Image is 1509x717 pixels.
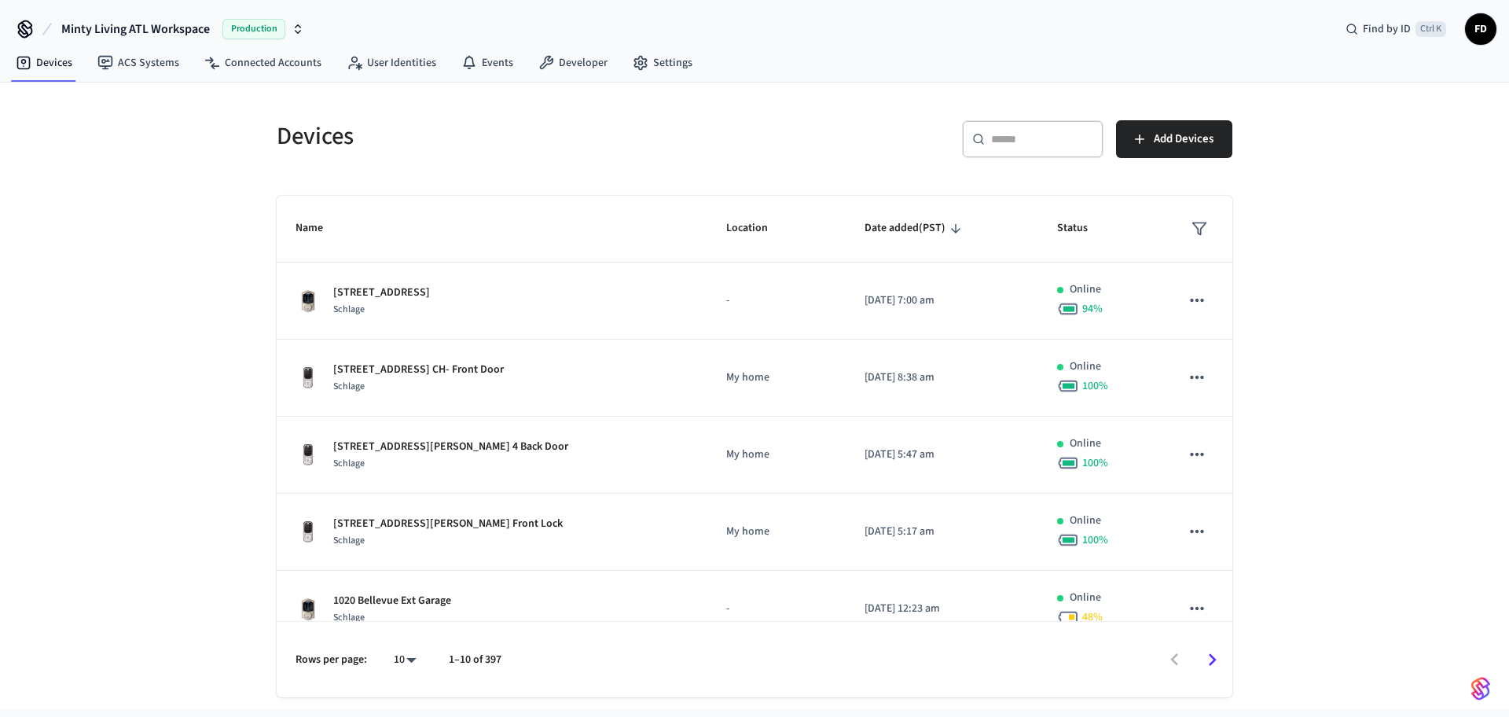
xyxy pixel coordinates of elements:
p: My home [726,370,827,386]
a: Devices [3,49,85,77]
span: 94 % [1082,301,1103,317]
span: Schlage [333,534,365,547]
img: SeamLogoGradient.69752ec5.svg [1471,676,1490,701]
img: Schlage Sense Smart Deadbolt with Camelot Trim, Front [296,597,321,622]
span: Find by ID [1363,21,1411,37]
p: [STREET_ADDRESS][PERSON_NAME] 4 Back Door [333,439,568,455]
p: Online [1070,281,1101,298]
p: - [726,292,827,309]
p: [DATE] 5:47 am [865,447,1019,463]
span: 100 % [1082,378,1108,394]
p: My home [726,524,827,540]
span: Schlage [333,611,365,624]
p: [STREET_ADDRESS] [333,285,430,301]
a: Events [449,49,526,77]
span: Name [296,216,343,241]
p: [DATE] 8:38 am [865,370,1019,386]
p: Rows per page: [296,652,367,668]
p: [DATE] 12:23 am [865,601,1019,617]
p: [DATE] 5:17 am [865,524,1019,540]
p: Online [1070,590,1101,606]
span: 48 % [1082,609,1103,625]
button: FD [1465,13,1496,45]
div: 10 [386,649,424,671]
p: [STREET_ADDRESS][PERSON_NAME] Front Lock [333,516,563,532]
span: Schlage [333,303,365,316]
a: ACS Systems [85,49,192,77]
a: User Identities [334,49,449,77]
p: [DATE] 7:00 am [865,292,1019,309]
p: 1–10 of 397 [449,652,501,668]
span: Date added(PST) [865,216,966,241]
img: Yale Assure Touchscreen Wifi Smart Lock, Satin Nickel, Front [296,443,321,468]
a: Settings [620,49,705,77]
a: Developer [526,49,620,77]
p: Online [1070,436,1101,452]
p: Online [1070,513,1101,529]
span: Add Devices [1154,129,1213,149]
span: Ctrl K [1415,21,1446,37]
p: My home [726,447,827,463]
p: 1020 Bellevue Ext Garage [333,593,451,609]
img: Yale Assure Touchscreen Wifi Smart Lock, Satin Nickel, Front [296,366,321,391]
span: Location [726,216,788,241]
p: Online [1070,358,1101,375]
span: Production [222,19,285,39]
img: Yale Assure Touchscreen Wifi Smart Lock, Satin Nickel, Front [296,520,321,545]
span: Schlage [333,380,365,393]
p: [STREET_ADDRESS] CH- Front Door [333,362,504,378]
button: Add Devices [1116,120,1232,158]
h5: Devices [277,120,745,153]
span: 100 % [1082,455,1108,471]
a: Connected Accounts [192,49,334,77]
span: FD [1467,15,1495,43]
div: Find by IDCtrl K [1333,15,1459,43]
span: Status [1057,216,1108,241]
span: Schlage [333,457,365,470]
img: Schlage Sense Smart Deadbolt with Camelot Trim, Front [296,289,321,314]
button: Go to next page [1194,642,1231,678]
span: Minty Living ATL Workspace [61,20,210,39]
p: - [726,601,827,617]
span: 100 % [1082,532,1108,548]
